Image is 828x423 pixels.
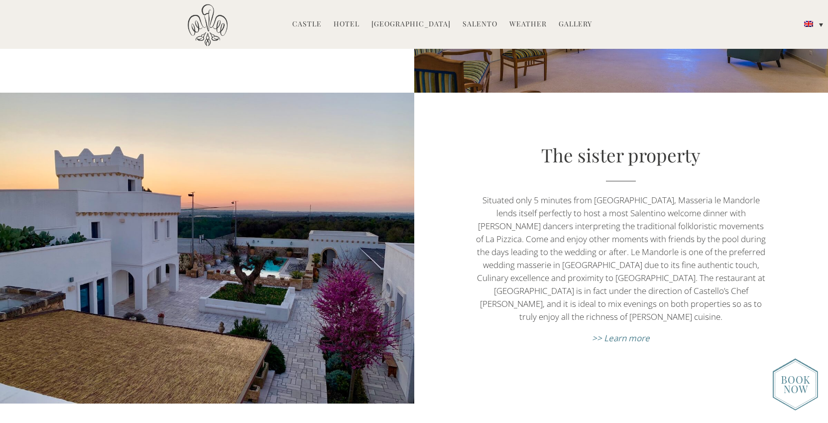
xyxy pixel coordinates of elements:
a: Hotel [334,19,359,30]
a: Castle [292,19,322,30]
img: Castello di Ugento [188,4,228,46]
a: Gallery [559,19,592,30]
a: The sister property [541,142,701,167]
a: [GEOGRAPHIC_DATA] [371,19,451,30]
a: Salento [463,19,497,30]
img: enquire_today_weddings_page.png [773,358,818,411]
a: Weather [509,19,547,30]
a: >> Learn more [592,332,650,344]
img: new-booknow.png [773,359,818,411]
p: Situated only 5 minutes from [GEOGRAPHIC_DATA], Masseria le Mandorle lends itself perfectly to ho... [476,194,766,323]
img: English [804,21,813,27]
